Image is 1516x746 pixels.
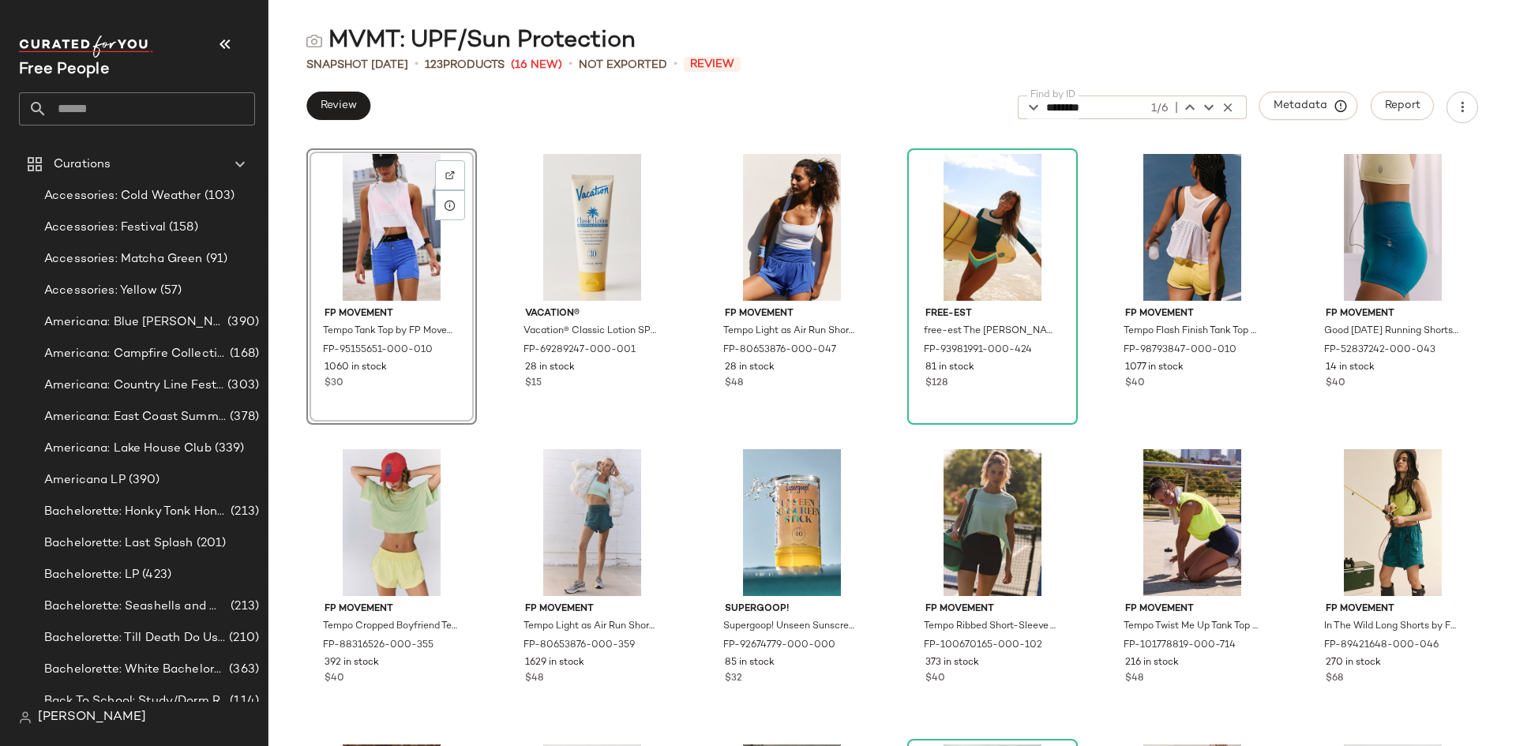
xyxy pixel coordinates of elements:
span: Review [684,57,741,72]
span: (423) [139,566,171,584]
img: 93981991_424_a [913,154,1072,301]
img: svg%3e [445,171,455,180]
span: (168) [227,345,259,363]
span: FP Movement [1326,602,1460,617]
span: In The Wild Long Shorts by FP Movement at Free People in Blue, Size: XS [1324,620,1458,634]
span: $40 [1326,377,1345,391]
span: $68 [1326,672,1343,686]
span: 28 in stock [725,361,775,375]
span: 270 in stock [1326,656,1381,670]
span: Tempo Flash Finish Tank Top by FP Movement at Free People in White, Size: XS [1124,324,1258,339]
span: Americana: Lake House Club [44,440,212,458]
span: Bachelorette: Seashells and Wedding Bells [44,598,227,616]
span: FP-101778819-000-714 [1124,639,1236,653]
span: • [415,55,418,74]
span: $40 [925,672,945,686]
span: Bachelorette: Honky Tonk Honey [44,503,227,521]
span: FP Movement [725,307,859,321]
span: • [674,55,677,74]
span: Vacation® Classic Lotion SPF 30 at Free People in Black [523,324,658,339]
span: Good [DATE] Running Shorts by FP Movement at Free People in Blue, Size: M/L [1324,324,1458,339]
span: Bachelorette: Last Splash [44,534,193,553]
span: Vacation® [525,307,659,321]
span: Accessories: Matcha Green [44,250,203,268]
span: Accessories: Yellow [44,282,157,300]
span: 373 in stock [925,656,979,670]
span: Tempo Tank Top by FP Movement at Free People in White, Size: XS [323,324,457,339]
span: • [568,55,572,74]
span: (363) [226,661,259,679]
span: 392 in stock [325,656,379,670]
span: (390) [126,471,160,489]
img: svg%3e [19,711,32,724]
span: (158) [166,219,198,237]
span: $15 [525,377,542,391]
span: Americana LP [44,471,126,489]
span: Tempo Cropped Boyfriend Tee by FP Movement at Free People in [GEOGRAPHIC_DATA], Size: L [323,620,457,634]
span: [PERSON_NAME] [38,708,146,727]
span: (16 New) [511,57,562,73]
span: free-est The [PERSON_NAME] Top at Free People in Blue, Size: XL [924,324,1058,339]
img: 100670165_102_a [913,449,1072,596]
span: $40 [1125,377,1145,391]
img: 92674779_000_0 [712,449,872,596]
span: (339) [212,440,245,458]
span: FP Movement [1125,602,1259,617]
span: (378) [227,408,259,426]
span: FP-88316526-000-355 [323,639,433,653]
span: Americana: East Coast Summer [44,408,227,426]
span: $48 [525,672,543,686]
span: Tempo Light as Air Run Shorts by FP Movement at Free People in Green, Size: XS [523,620,658,634]
span: Supergoop! Unseen Sunscreen Stick SPF 40 at Free People [723,620,857,634]
span: Tempo Ribbed Short-Sleeve Tee by FP Movement at Free People in Green, Size: XS [924,620,1058,634]
span: 1077 in stock [1125,361,1184,375]
span: FP-69289247-000-001 [523,343,636,358]
span: FP-52837242-000-043 [1324,343,1435,358]
span: FP-80653876-000-359 [523,639,635,653]
span: (213) [227,503,259,521]
span: 14 in stock [1326,361,1375,375]
span: Metadata [1273,99,1345,113]
span: (390) [224,313,259,332]
span: $48 [725,377,743,391]
span: (57) [157,282,182,300]
span: (114) [227,692,259,710]
span: Back To School: Study/Dorm Room Essentials [44,692,227,710]
img: 69289247_001_b [512,154,672,301]
button: Report [1371,92,1434,120]
span: $128 [925,377,947,391]
span: (303) [224,377,259,395]
span: (210) [226,629,259,647]
img: 98793847_010_b [1113,154,1272,301]
img: cfy_white_logo.C9jOOHJF.svg [19,36,153,58]
button: Metadata [1259,92,1358,120]
span: (201) [193,534,227,553]
span: Accessories: Festival [44,219,166,237]
img: 52837242_043_a [1313,154,1473,301]
div: Products [425,57,505,73]
button: Review [306,92,370,120]
span: FP Movement [525,602,659,617]
img: 101778819_714_c [1113,449,1272,596]
span: $40 [325,672,344,686]
span: Americana: Country Line Festival [44,377,224,395]
span: 216 in stock [1125,656,1179,670]
span: $32 [725,672,742,686]
div: MVMT: UPF/Sun Protection [306,25,636,57]
span: Americana: Blue [PERSON_NAME] Baby [44,313,224,332]
span: FP-100670165-000-102 [924,639,1042,653]
span: Tempo Light as Air Run Shorts by FP Movement at Free People in Blue, Size: XL [723,324,857,339]
img: 95155651_010_a [312,154,471,301]
span: FP Movement [1326,307,1460,321]
span: Supergoop! [725,602,859,617]
span: Tempo Twist Me Up Tank Top by FP Movement at Free People, Size: XL [1124,620,1258,634]
img: 89421648_046_a [1313,449,1473,596]
span: FP Movement [325,602,459,617]
span: Curations [54,156,111,174]
span: free-est [925,307,1060,321]
span: Current Company Name [19,62,110,78]
img: 88316526_355_a [312,449,471,596]
span: (213) [227,598,259,616]
img: 80653876_047_a [712,154,872,301]
span: $48 [1125,672,1143,686]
